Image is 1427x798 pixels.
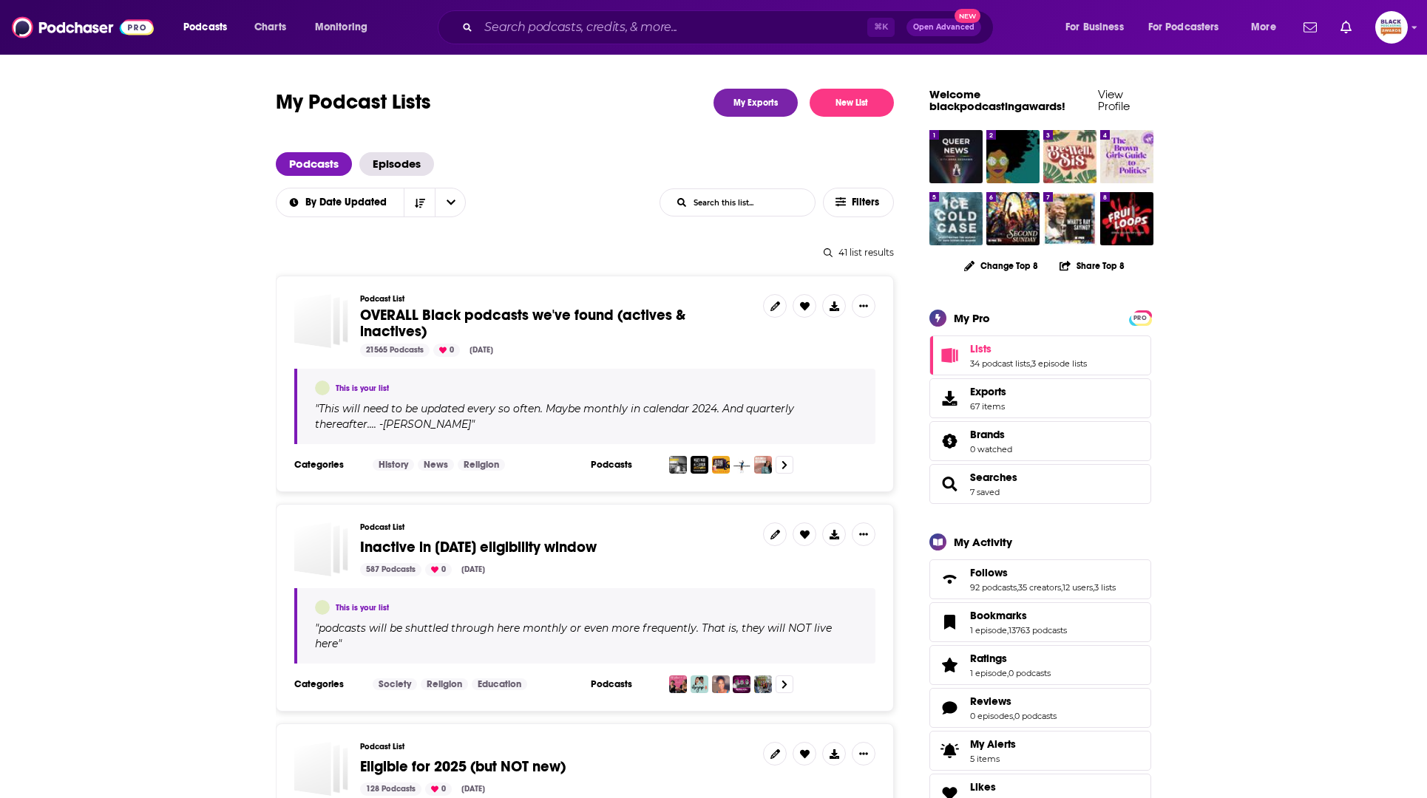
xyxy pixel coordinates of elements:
[421,678,468,690] a: Religion
[929,335,1151,375] span: Lists
[373,678,417,690] a: Society
[733,675,750,693] img: Spoken City Podcast
[360,563,421,576] div: 587 Podcasts
[986,130,1040,183] a: Stitch Please
[294,742,348,796] span: Eligible for 2025 (but NOT new)
[433,344,460,357] div: 0
[935,612,964,632] a: Bookmarks
[183,17,227,38] span: Podcasts
[360,742,751,751] h3: Podcast List
[360,294,751,304] h3: Podcast List
[254,17,286,38] span: Charts
[425,563,452,576] div: 0
[929,464,1151,504] span: Searches
[276,197,404,208] button: open menu
[1007,668,1009,678] span: ,
[1031,358,1087,369] a: 3 episode lists
[970,342,992,355] span: Lists
[315,600,330,615] a: blackpodcastingawards
[478,16,867,39] input: Search podcasts, credits, & more...
[245,16,295,39] a: Charts
[929,645,1151,685] span: Ratings
[12,13,154,41] a: Podchaser - Follow, Share and Rate Podcasts
[970,737,1016,751] span: My Alerts
[360,306,685,341] span: OVERALL Black podcasts we've found (actives & inactives)
[455,563,491,576] div: [DATE]
[852,197,881,208] span: Filters
[935,474,964,494] a: Searches
[1017,582,1018,593] span: ,
[336,383,389,393] a: This is your list
[691,456,708,474] img: Who's Who In Black Hollywood with Adell Henderson
[1100,130,1153,183] a: The Brown Girls Guide to Politics
[315,402,794,431] span: This will need to be updated every so often. Maybe monthly in calendar 2024. And quarterly therea...
[276,89,431,117] h1: My Podcast Lists
[1009,668,1051,678] a: 0 podcasts
[360,782,421,796] div: 128 Podcasts
[1375,11,1408,44] button: Show profile menu
[986,192,1040,245] a: Second Sunday
[852,742,875,765] button: Show More Button
[935,698,964,718] a: Reviews
[1043,192,1096,245] img: What's Ray Saying?
[1139,16,1241,39] button: open menu
[970,428,1005,441] span: Brands
[935,569,964,590] a: Follows
[713,89,798,117] a: My Exports
[591,678,657,690] h3: Podcasts
[1018,582,1061,593] a: 35 creators
[733,456,750,474] img: The HomeTeam Podcast
[712,675,730,693] img: Martha’s Place
[970,695,1057,708] a: Reviews
[455,782,491,796] div: [DATE]
[935,740,964,761] span: My Alerts
[360,759,566,775] a: Eligible for 2025 (but NOT new)
[970,444,1012,454] a: 0 watched
[359,152,434,176] a: Episodes
[970,754,1016,764] span: 5 items
[1375,11,1408,44] img: User Profile
[1013,711,1014,721] span: ,
[970,428,1012,441] a: Brands
[929,130,983,183] img: Queer News
[929,559,1151,599] span: Follows
[970,358,1030,369] a: 34 podcast lists
[294,522,348,576] a: Inactive in 2025 eligibility window
[1131,311,1149,322] a: PRO
[173,16,246,39] button: open menu
[305,16,387,39] button: open menu
[360,522,751,532] h3: Podcast List
[929,731,1151,771] a: My Alerts
[294,294,348,348] a: OVERALL Black podcasts we've found (actives & inactives)
[360,344,430,357] div: 21565 Podcasts
[360,539,597,556] a: Inactive in [DATE] eligibility window
[970,471,1017,484] a: Searches
[935,345,964,366] a: Lists
[970,780,996,794] span: Likes
[955,256,1047,275] button: Change Top 8
[970,625,1007,635] a: 1 episode
[954,311,990,325] div: My Pro
[276,152,352,176] a: Podcasts
[970,652,1007,665] span: Ratings
[294,459,361,471] h3: Categories
[1100,192,1153,245] a: Fruitloops: Serial Killers of Color
[1030,358,1031,369] span: ,
[935,388,964,409] span: Exports
[1043,130,1096,183] img: Be Well Sis: The Podcast
[970,401,1006,412] span: 67 items
[970,487,1000,497] a: 7 saved
[754,456,772,474] img: Healing & Becoming
[276,247,894,258] div: 41 list results
[1059,251,1125,280] button: Share Top 8
[1298,15,1323,40] a: Show notifications dropdown
[970,385,1006,398] span: Exports
[435,188,466,216] button: open menu
[360,757,566,776] span: Eligible for 2025 (but NOT new)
